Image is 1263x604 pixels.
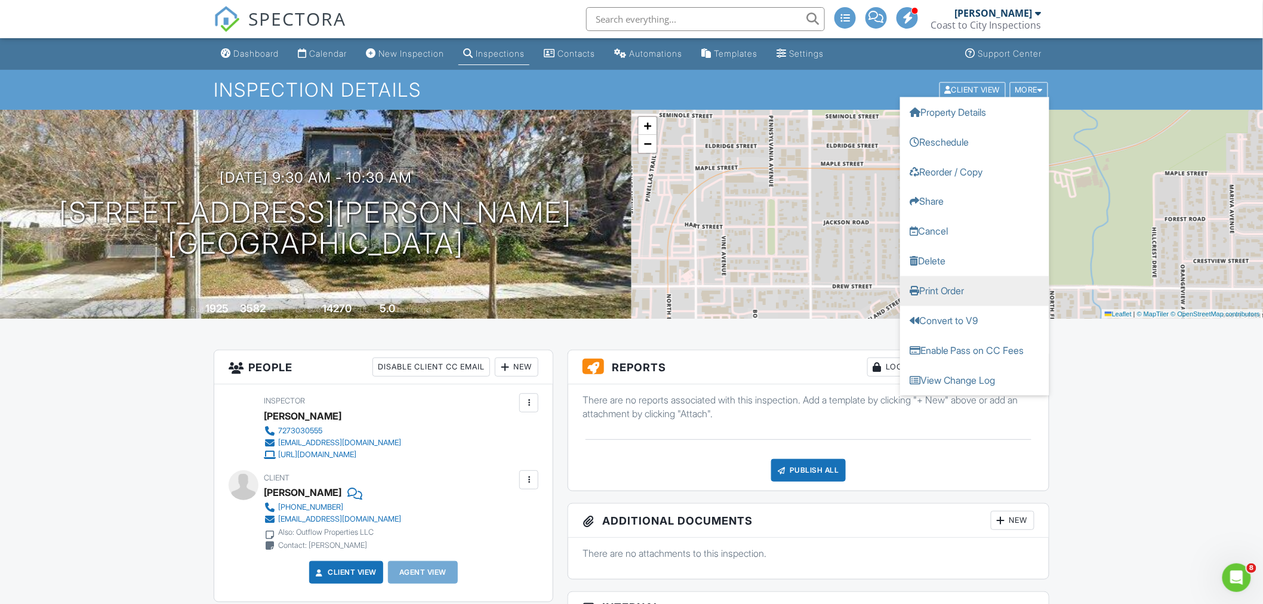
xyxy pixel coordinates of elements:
div: [PERSON_NAME] [955,7,1033,19]
h1: Inspection Details [214,79,1049,100]
a: Share [900,186,1049,216]
div: Settings [789,48,824,58]
span: Inspector [264,396,305,405]
h3: [DATE] 9:30 am - 10:30 am [220,170,412,186]
a: Client View [938,85,1009,94]
span: SPECTORA [248,6,346,31]
input: Search everything... [586,7,825,31]
p: There are no attachments to this inspection. [583,547,1034,560]
div: New Inspection [378,48,444,58]
div: New [495,358,538,377]
a: Settings [772,43,828,65]
img: The Best Home Inspection Software - Spectora [214,6,240,32]
div: Contact: [PERSON_NAME] [278,541,367,550]
div: [PERSON_NAME] [264,407,341,425]
div: [EMAIL_ADDRESS][DOMAIN_NAME] [278,438,401,448]
div: Coast to City Inspections [931,19,1042,31]
a: Dashboard [216,43,284,65]
div: 1925 [206,302,229,315]
div: Also: Outflow Properties LLC [278,528,374,537]
a: Convert to V9 [900,306,1049,335]
div: Inspections [476,48,525,58]
a: Zoom in [639,117,657,135]
a: Enable Pass on CC Fees [900,335,1049,365]
a: Inspections [458,43,529,65]
div: Calendar [309,48,347,58]
a: Reorder / Copy [900,156,1049,186]
a: Client View [313,566,377,578]
a: Reschedule [900,127,1049,156]
a: Leaflet [1105,310,1132,318]
div: 7273030555 [278,426,322,436]
a: © MapTiler [1137,310,1169,318]
span: 8 [1247,563,1256,573]
div: 3582 [241,302,266,315]
h3: Reports [568,350,1049,384]
a: © OpenStreetMap contributors [1171,310,1260,318]
div: Automations [629,48,682,58]
div: Dashboard [233,48,279,58]
a: Templates [697,43,762,65]
span: sq.ft. [354,305,369,314]
a: Calendar [293,43,352,65]
span: Built [191,305,204,314]
h1: [STREET_ADDRESS][PERSON_NAME] [GEOGRAPHIC_DATA] [60,197,572,260]
div: More [1010,82,1049,98]
h3: Additional Documents [568,504,1049,538]
div: Support Center [978,48,1042,58]
h3: People [214,350,553,384]
div: Disable Client CC Email [372,358,490,377]
div: [URL][DOMAIN_NAME] [278,450,356,460]
span: Client [264,473,289,482]
div: Templates [714,48,757,58]
div: Contacts [557,48,595,58]
a: View Change Log [900,365,1049,395]
div: [PERSON_NAME] [264,483,341,501]
a: [PHONE_NUMBER] [264,501,401,513]
a: 7273030555 [264,425,401,437]
div: 5.0 [380,302,396,315]
div: New [991,511,1034,530]
a: Cancel [900,216,1049,246]
div: [EMAIL_ADDRESS][DOMAIN_NAME] [278,514,401,524]
span: − [644,136,652,151]
span: + [644,118,652,133]
span: bathrooms [398,305,432,314]
a: [EMAIL_ADDRESS][DOMAIN_NAME] [264,513,401,525]
a: [URL][DOMAIN_NAME] [264,449,401,461]
div: [PHONE_NUMBER] [278,503,343,512]
iframe: Intercom live chat [1222,563,1251,592]
span: | [1133,310,1135,318]
a: Contacts [539,43,600,65]
a: Automations (Advanced) [609,43,687,65]
div: Locked [867,358,924,377]
a: Delete [900,246,1049,276]
a: Zoom out [639,135,657,153]
a: Property Details [900,97,1049,127]
p: There are no reports associated with this inspection. Add a template by clicking "+ New" above or... [583,393,1034,420]
a: [EMAIL_ADDRESS][DOMAIN_NAME] [264,437,401,449]
div: Client View [939,82,1006,98]
div: Publish All [771,459,846,482]
div: 14270 [323,302,352,315]
a: New Inspection [361,43,449,65]
span: Lot Size [296,305,321,314]
span: sq. ft. [268,305,285,314]
a: Print Order [900,276,1049,306]
a: Support Center [961,43,1047,65]
a: SPECTORA [214,16,346,41]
